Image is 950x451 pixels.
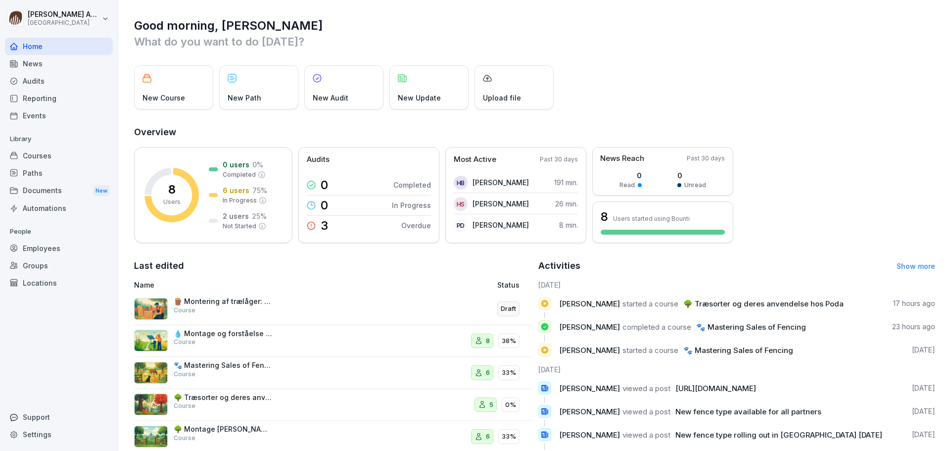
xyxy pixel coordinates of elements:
[5,182,113,200] a: DocumentsNew
[622,407,670,416] span: viewed a post
[134,34,935,50] p: What do you want to do [DATE]?
[5,426,113,443] div: Settings
[619,181,635,190] p: Read
[174,297,273,306] p: 🪵 Montering af trælåger: En trin-for-trin guide
[321,179,328,191] p: 0
[486,336,490,346] p: 8
[134,293,531,325] a: 🪵 Montering af trælåger: En trin-for-trin guideCourseDraft
[5,164,113,182] a: Paths
[912,430,935,440] p: [DATE]
[483,93,521,103] p: Upload file
[134,362,168,384] img: kxi8va3mi4rps8i66op2yw5d.png
[5,274,113,292] a: Locations
[473,177,529,188] p: [PERSON_NAME]
[622,384,670,393] span: viewed a post
[489,400,493,410] p: 5
[392,200,431,210] p: In Progress
[677,170,706,181] p: 0
[538,280,936,290] h6: [DATE]
[696,322,806,332] span: 🐾 Mastering Sales of Fencing
[5,147,113,164] a: Courses
[683,346,793,355] span: 🐾 Mastering Sales of Fencing
[321,200,328,211] p: 0
[174,401,195,410] p: Course
[398,93,441,103] p: New Update
[223,222,256,231] p: Not Started
[134,298,168,320] img: iitrrchdpqggmo7zvf685sph.png
[401,220,431,231] p: Overdue
[307,154,330,165] p: Audits
[168,184,176,196] p: 8
[5,408,113,426] div: Support
[600,153,644,164] p: News Reach
[675,407,821,416] span: New fence type available for all partners
[912,345,935,355] p: [DATE]
[134,426,168,448] img: jizd591trzcmgkwg7phjhdyp.png
[892,322,935,332] p: 23 hours ago
[454,154,496,165] p: Most Active
[684,181,706,190] p: Unread
[174,361,273,370] p: 🐾 Mastering Sales of Fencing
[454,176,468,190] div: HB
[5,38,113,55] a: Home
[554,177,578,188] p: 191 min.
[675,430,882,440] span: New fence type rolling out in [GEOGRAPHIC_DATA] [DATE]
[134,125,935,139] h2: Overview
[559,346,620,355] span: [PERSON_NAME]
[5,257,113,274] div: Groups
[223,185,249,196] p: 6 users
[313,93,348,103] p: New Audit
[223,170,256,179] p: Completed
[538,259,580,273] h2: Activities
[134,325,531,357] a: 💧 Montage og forståelse af soldrevet markpumpeCourse838%
[601,208,608,225] h3: 8
[502,368,516,378] p: 33%
[622,346,678,355] span: started a course
[486,432,490,442] p: 6
[252,185,267,196] p: 75 %
[5,240,113,257] a: Employees
[134,280,383,290] p: Name
[134,394,168,415] img: gb4uxy99b9loxgm7rcriajjo.png
[28,19,100,26] p: [GEOGRAPHIC_DATA]
[142,93,185,103] p: New Course
[5,55,113,72] a: News
[174,434,195,443] p: Course
[486,368,490,378] p: 6
[5,182,113,200] div: Documents
[683,299,844,308] span: 🌳 Træsorter og deres anvendelse hos Poda
[687,154,725,163] p: Past 30 days
[912,406,935,416] p: [DATE]
[174,370,195,379] p: Course
[502,336,516,346] p: 38%
[321,220,328,232] p: 3
[5,90,113,107] a: Reporting
[134,259,531,273] h2: Last edited
[675,384,756,393] span: [URL][DOMAIN_NAME]
[5,200,113,217] a: Automations
[497,280,520,290] p: Status
[134,330,168,351] img: akw15qmbc8lz96rhhyr6ygo8.png
[912,383,935,393] p: [DATE]
[163,198,181,206] p: Users
[252,159,263,170] p: 0 %
[223,196,257,205] p: In Progress
[473,199,529,209] p: [PERSON_NAME]
[28,10,100,19] p: [PERSON_NAME] Andreasen
[393,180,431,190] p: Completed
[134,357,531,389] a: 🐾 Mastering Sales of FencingCourse633%
[501,304,516,314] p: Draft
[613,215,690,222] p: Users started using Bounti
[5,72,113,90] a: Audits
[559,430,620,440] span: [PERSON_NAME]
[559,299,620,308] span: [PERSON_NAME]
[622,322,691,332] span: completed a course
[5,107,113,124] a: Events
